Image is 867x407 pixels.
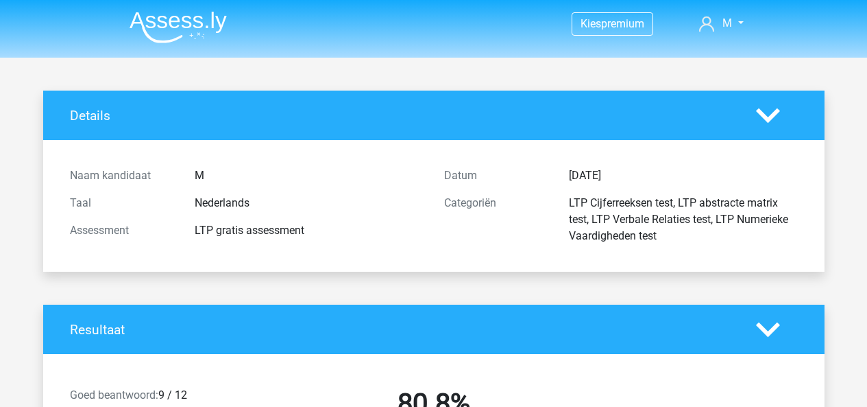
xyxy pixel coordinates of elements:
div: Assessment [60,222,184,239]
h4: Details [70,108,735,124]
h4: Resultaat [70,322,735,338]
div: Nederlands [184,195,434,211]
div: Naam kandidaat [60,167,184,184]
a: Kiespremium [572,14,652,33]
span: premium [601,17,644,30]
a: M [694,15,748,32]
div: Categoriën [434,195,559,244]
span: M [722,16,732,30]
span: Kies [581,17,601,30]
div: LTP Cijferreeksen test, LTP abstracte matrix test, LTP Verbale Relaties test, LTP Numerieke Vaard... [559,195,808,244]
div: M [184,167,434,184]
span: Goed beantwoord: [70,388,158,402]
img: Assessly [130,11,227,43]
div: LTP gratis assessment [184,222,434,239]
div: Taal [60,195,184,211]
div: [DATE] [559,167,808,184]
div: Datum [434,167,559,184]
